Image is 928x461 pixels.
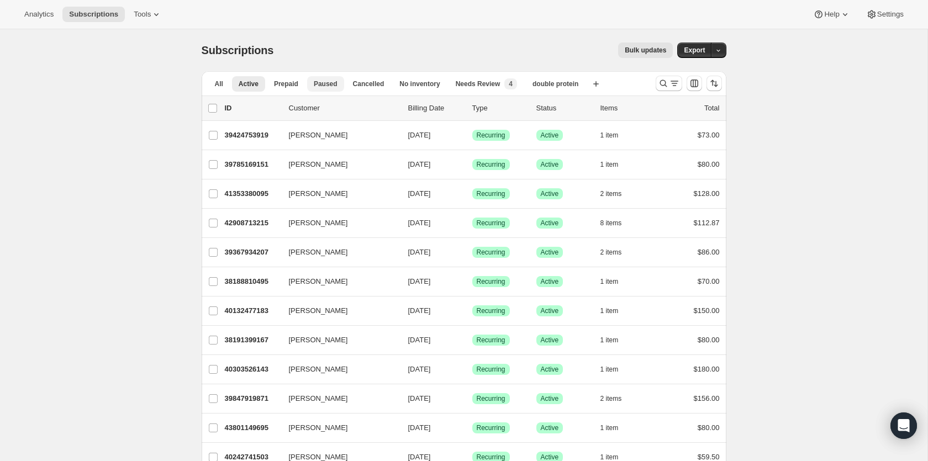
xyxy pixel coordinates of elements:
[408,160,431,168] span: [DATE]
[694,219,720,227] span: $112.87
[225,332,720,348] div: 38191399167[PERSON_NAME][DATE]SuccessRecurringSuccessActive1 item$80.00
[289,335,348,346] span: [PERSON_NAME]
[282,331,393,349] button: [PERSON_NAME]
[687,76,702,91] button: Customize table column order and visibility
[282,214,393,232] button: [PERSON_NAME]
[600,157,631,172] button: 1 item
[282,156,393,173] button: [PERSON_NAME]
[282,361,393,378] button: [PERSON_NAME]
[477,423,505,432] span: Recurring
[600,215,634,231] button: 8 items
[18,7,60,22] button: Analytics
[684,46,705,55] span: Export
[477,160,505,169] span: Recurring
[202,44,274,56] span: Subscriptions
[282,419,393,437] button: [PERSON_NAME]
[541,306,559,315] span: Active
[536,103,592,114] p: Status
[408,306,431,315] span: [DATE]
[314,80,338,88] span: Paused
[860,7,910,22] button: Settings
[541,248,559,257] span: Active
[274,80,298,88] span: Prepaid
[225,276,280,287] p: 38188810495
[477,219,505,227] span: Recurring
[289,188,348,199] span: [PERSON_NAME]
[134,10,151,19] span: Tools
[408,131,431,139] span: [DATE]
[225,103,720,114] div: IDCustomerBilling DateTypeStatusItemsTotal
[399,80,440,88] span: No inventory
[600,391,634,406] button: 2 items
[408,423,431,432] span: [DATE]
[225,130,280,141] p: 39424753919
[600,394,622,403] span: 2 items
[225,335,280,346] p: 38191399167
[289,364,348,375] span: [PERSON_NAME]
[282,302,393,320] button: [PERSON_NAME]
[408,336,431,344] span: [DATE]
[289,247,348,258] span: [PERSON_NAME]
[225,186,720,202] div: 41353380095[PERSON_NAME][DATE]SuccessRecurringSuccessActive2 items$128.00
[477,131,505,140] span: Recurring
[477,189,505,198] span: Recurring
[600,248,622,257] span: 2 items
[600,219,622,227] span: 8 items
[698,160,720,168] span: $80.00
[541,131,559,140] span: Active
[541,160,559,169] span: Active
[694,394,720,402] span: $156.00
[698,131,720,139] span: $73.00
[225,188,280,199] p: 41353380095
[587,76,605,92] button: Create new view
[477,277,505,286] span: Recurring
[600,103,656,114] div: Items
[477,336,505,345] span: Recurring
[472,103,528,114] div: Type
[877,10,904,19] span: Settings
[225,128,720,143] div: 39424753919[PERSON_NAME][DATE]SuccessRecurringSuccessActive1 item$73.00
[225,247,280,258] p: 39367934207
[600,277,619,286] span: 1 item
[456,80,500,88] span: Needs Review
[225,274,720,289] div: 38188810495[PERSON_NAME][DATE]SuccessRecurringSuccessActive1 item$70.00
[541,219,559,227] span: Active
[289,103,399,114] p: Customer
[408,365,431,373] span: [DATE]
[625,46,666,55] span: Bulk updates
[225,303,720,319] div: 40132477183[PERSON_NAME][DATE]SuccessRecurringSuccessActive1 item$150.00
[532,80,578,88] span: double protein
[127,7,168,22] button: Tools
[289,159,348,170] span: [PERSON_NAME]
[408,453,431,461] span: [DATE]
[600,332,631,348] button: 1 item
[353,80,384,88] span: Cancelled
[282,390,393,407] button: [PERSON_NAME]
[239,80,259,88] span: Active
[282,185,393,203] button: [PERSON_NAME]
[541,423,559,432] span: Active
[600,306,619,315] span: 1 item
[694,365,720,373] span: $180.00
[289,393,348,404] span: [PERSON_NAME]
[677,43,711,58] button: Export
[289,218,348,229] span: [PERSON_NAME]
[225,420,720,436] div: 43801149695[PERSON_NAME][DATE]SuccessRecurringSuccessActive1 item$80.00
[618,43,673,58] button: Bulk updates
[408,189,431,198] span: [DATE]
[698,248,720,256] span: $86.00
[282,273,393,290] button: [PERSON_NAME]
[24,10,54,19] span: Analytics
[541,189,559,198] span: Active
[706,76,722,91] button: Sort the results
[225,391,720,406] div: 39847919871[PERSON_NAME][DATE]SuccessRecurringSuccessActive2 items$156.00
[225,215,720,231] div: 42908713215[PERSON_NAME][DATE]SuccessRecurringSuccessActive8 items$112.87
[225,159,280,170] p: 39785169151
[69,10,118,19] span: Subscriptions
[656,76,682,91] button: Search and filter results
[408,248,431,256] span: [DATE]
[600,131,619,140] span: 1 item
[600,303,631,319] button: 1 item
[225,305,280,316] p: 40132477183
[600,274,631,289] button: 1 item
